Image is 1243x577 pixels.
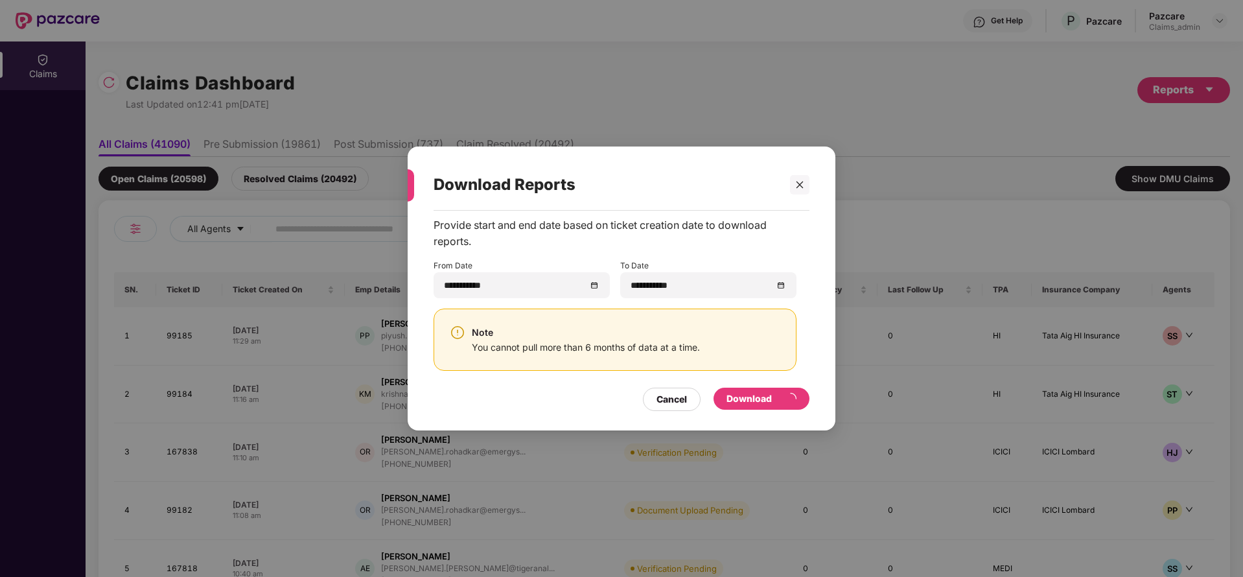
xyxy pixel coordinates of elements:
img: svg+xml;base64,PHN2ZyBpZD0iV2FybmluZ18tXzI0eDI0IiBkYXRhLW5hbWU9Ildhcm5pbmcgLSAyNHgyNCIgeG1sbnM9Im... [450,325,465,340]
div: Note [472,325,700,340]
div: Cancel [656,392,687,406]
div: Provide start and end date based on ticket creation date to download reports. [434,217,796,250]
div: To Date [620,260,796,298]
div: Download [726,392,796,406]
div: Download Reports [434,159,778,210]
div: From Date [434,260,610,298]
div: You cannot pull more than 6 months of data at a time. [472,340,700,355]
span: close [795,180,804,189]
span: loading [785,393,796,405]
